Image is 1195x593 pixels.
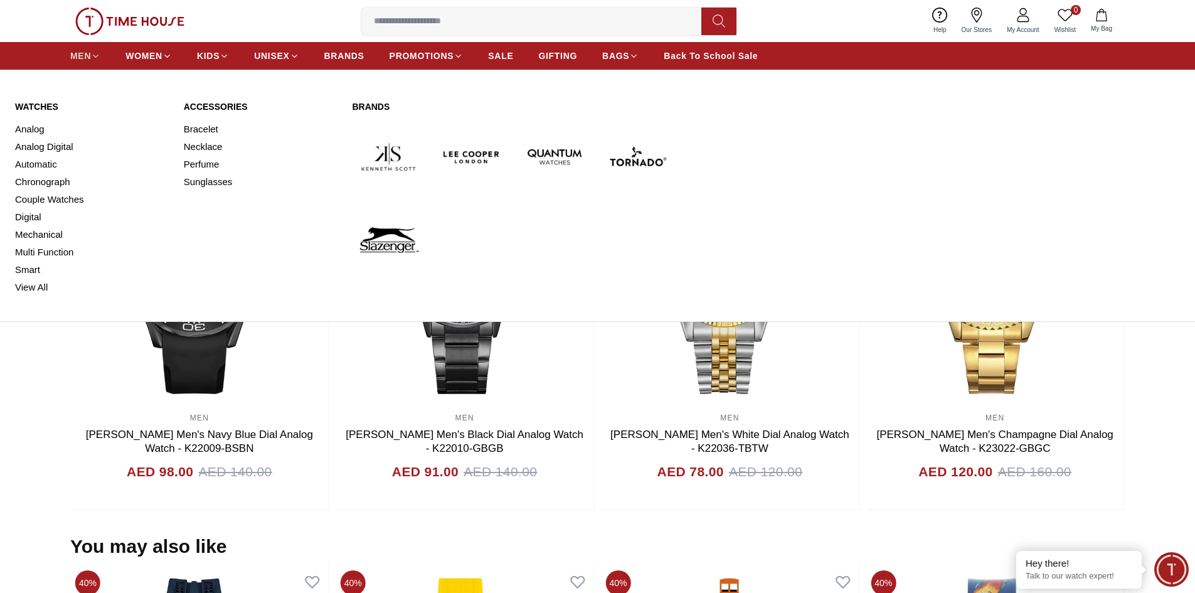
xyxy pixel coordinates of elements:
a: Couple Watches [15,191,169,208]
img: Tornado [601,120,674,193]
a: SALE [488,45,513,67]
a: Necklace [184,138,337,156]
a: Help [926,5,954,37]
span: WOMEN [125,50,162,62]
span: GIFTING [538,50,577,62]
span: AED 120.00 [729,462,802,482]
a: [PERSON_NAME] Men's Champagne Dial Analog Watch - K23022-GBGC [876,429,1113,454]
span: Our Stores [957,25,997,35]
h4: AED 98.00 [127,462,193,482]
span: Help [928,25,952,35]
span: SALE [488,50,513,62]
h2: You may also like [70,535,227,558]
a: Multi Function [15,243,169,261]
a: Bracelet [184,120,337,138]
span: Back To School Sale [664,50,758,62]
span: MEN [70,50,91,62]
a: View All [15,279,169,296]
a: Back To School Sale [664,45,758,67]
img: ... [75,8,184,35]
a: Smart [15,261,169,279]
a: Sunglasses [184,173,337,191]
a: 0Wishlist [1047,5,1083,37]
span: My Bag [1086,24,1117,33]
a: MEN [70,45,100,67]
a: Brands [352,100,674,113]
a: Chronograph [15,173,169,191]
a: KIDS [197,45,229,67]
a: BRANDS [324,45,364,67]
a: Accessories [184,100,337,113]
a: [PERSON_NAME] Men's Navy Blue Dial Analog Watch - K22009-BSBN [86,429,313,454]
span: 0 [1071,5,1081,15]
span: AED 140.00 [464,462,537,482]
a: [PERSON_NAME] Men's Black Dial Analog Watch - K22010-GBGB [346,429,583,454]
span: BRANDS [324,50,364,62]
h4: AED 91.00 [392,462,459,482]
a: BAGS [602,45,639,67]
a: Automatic [15,156,169,173]
a: Analog Digital [15,138,169,156]
span: KIDS [197,50,220,62]
a: PROMOTIONS [390,45,464,67]
a: MEN [190,414,209,422]
a: Watches [15,100,169,113]
h4: AED 78.00 [657,462,724,482]
a: GIFTING [538,45,577,67]
p: Talk to our watch expert! [1026,571,1132,582]
a: UNISEX [254,45,299,67]
div: Chat Widget [1154,552,1189,587]
a: MEN [720,414,739,422]
a: Digital [15,208,169,226]
span: UNISEX [254,50,289,62]
button: My Bag [1083,6,1120,36]
img: Kenneth Scott [352,120,425,193]
span: AED 160.00 [998,462,1071,482]
a: Analog [15,120,169,138]
h4: AED 120.00 [918,462,992,482]
a: Our Stores [954,5,999,37]
span: PROMOTIONS [390,50,454,62]
a: [PERSON_NAME] Men's White Dial Analog Watch - K22036-TBTW [610,429,849,454]
span: BAGS [602,50,629,62]
span: AED 140.00 [198,462,272,482]
img: Quantum [518,120,591,193]
img: Lee Cooper [435,120,508,193]
a: Mechanical [15,226,169,243]
img: Slazenger [352,203,425,276]
div: Hey there! [1026,557,1132,570]
a: Perfume [184,156,337,173]
span: Wishlist [1049,25,1081,35]
a: MEN [455,414,474,422]
a: WOMEN [125,45,172,67]
span: My Account [1002,25,1044,35]
a: MEN [985,414,1004,422]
